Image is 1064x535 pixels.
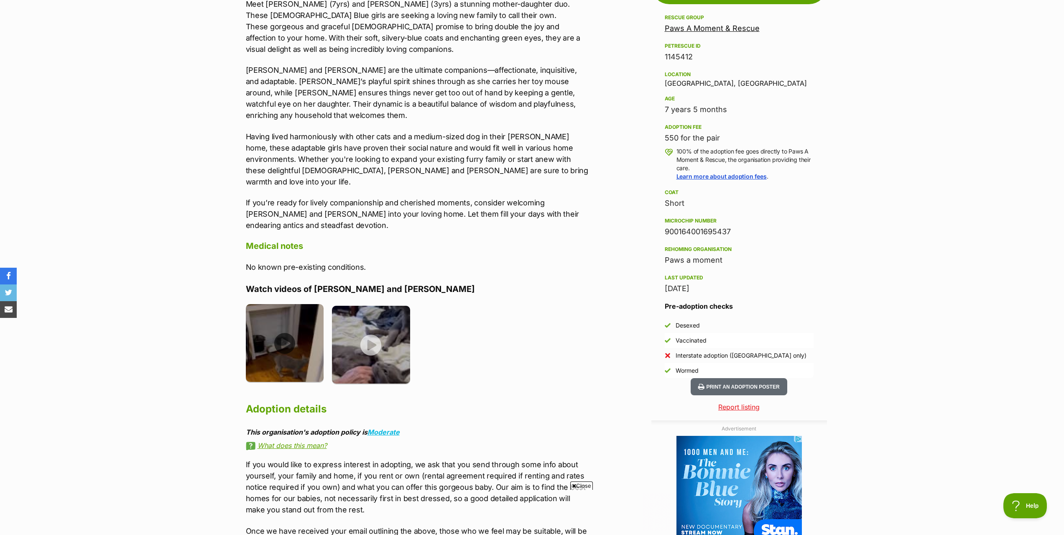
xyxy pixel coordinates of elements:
h3: Pre-adoption checks [665,301,814,311]
p: 100% of the adoption fee goes directly to Paws A Moment & Rescue, the organisation providing thei... [676,147,814,181]
img: Yes [665,368,671,374]
div: This organisation's adoption policy is [246,428,591,436]
div: 1145412 [665,51,814,63]
div: PetRescue ID [665,43,814,49]
div: Vaccinated [676,336,707,345]
a: What does this mean? [246,442,591,449]
img: fk1nqzua2q2zvxwer6gr.jpg [246,304,324,382]
div: Short [665,197,814,209]
img: No [665,353,671,358]
div: Last updated [665,274,814,281]
img: Yes [665,338,671,343]
p: No known pre-existing conditions. [246,261,591,273]
iframe: Help Scout Beacon - Open [1003,493,1047,518]
p: If you would like to express interest in adopting, we ask that you send through some info about y... [246,459,591,515]
div: [DATE] [665,283,814,294]
div: Coat [665,189,814,196]
a: Paws A Moment & Rescue [665,24,760,33]
a: Learn more about adoption fees [676,173,767,180]
div: Paws a moment [665,254,814,266]
div: Rehoming organisation [665,246,814,253]
p: [PERSON_NAME] and [PERSON_NAME] are the ultimate companions—affectionate, inquisitive, and adapta... [246,64,591,121]
p: If you’re ready for lively companionship and cherished moments, consider welcoming [PERSON_NAME] ... [246,197,591,231]
a: Report listing [651,402,827,412]
h4: Medical notes [246,241,591,251]
div: Interstate adoption ([GEOGRAPHIC_DATA] only) [676,351,806,360]
div: Adoption fee [665,124,814,131]
p: Having lived harmoniously with other cats and a medium-sized dog in their [PERSON_NAME] home, the... [246,131,591,187]
h4: Watch videos of [PERSON_NAME] and [PERSON_NAME] [246,284,591,294]
span: Close [570,481,593,490]
div: Age [665,95,814,102]
div: Location [665,71,814,78]
img: Yes [665,323,671,328]
div: Wormed [676,366,699,375]
a: Moderate [367,428,400,436]
div: [GEOGRAPHIC_DATA], [GEOGRAPHIC_DATA] [665,69,814,87]
h2: Adoption details [246,400,591,418]
iframe: Advertisement [380,493,684,531]
div: 7 years 5 months [665,104,814,115]
div: Rescue group [665,14,814,21]
div: Microchip number [665,218,814,224]
div: 900164001695437 [665,226,814,238]
div: 550 for the pair [665,132,814,144]
div: Desexed [676,321,700,330]
img: hfqc0i1v9gzvzeygt02b.jpg [332,306,410,384]
button: Print an adoption poster [691,378,787,395]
